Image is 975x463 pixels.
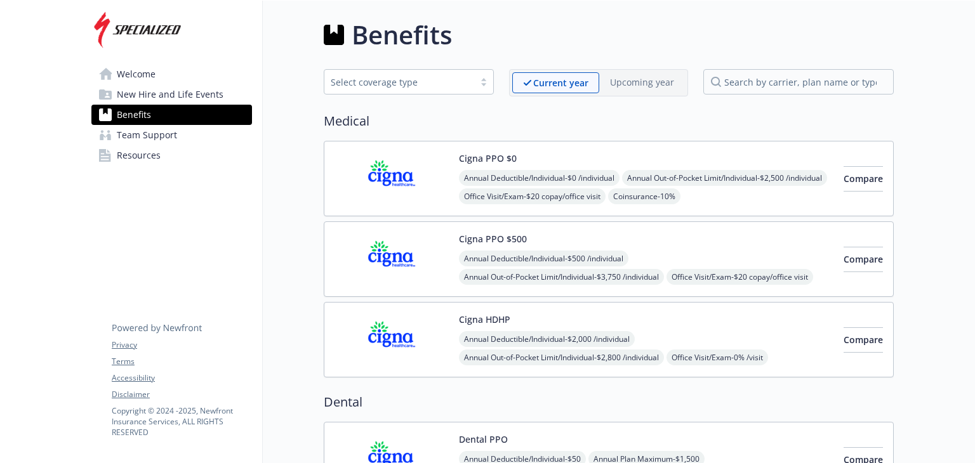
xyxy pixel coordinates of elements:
button: Compare [844,166,883,192]
span: Benefits [117,105,151,125]
a: Team Support [91,125,252,145]
h1: Benefits [352,16,452,54]
a: Welcome [91,64,252,84]
img: CIGNA carrier logo [335,152,449,205]
a: New Hire and Life Events [91,84,252,105]
span: Annual Deductible/Individual - $500 /individual [459,251,628,266]
span: Office Visit/Exam - $20 copay/office visit [667,269,813,285]
span: Annual Out-of-Pocket Limit/Individual - $2,800 /individual [459,349,664,365]
span: Annual Deductible/Individual - $2,000 /individual [459,331,635,347]
span: Compare [844,173,883,185]
button: Cigna PPO $0 [459,152,517,165]
span: Compare [844,253,883,265]
div: Select coverage type [331,75,468,89]
a: Accessibility [112,372,251,384]
span: Annual Out-of-Pocket Limit/Individual - $3,750 /individual [459,269,664,285]
p: Upcoming year [610,75,674,89]
span: New Hire and Life Events [117,84,223,105]
h2: Medical [324,112,894,131]
span: Office Visit/Exam - $20 copay/office visit [459,188,606,204]
span: Coinsurance - 10% [608,188,680,204]
a: Terms [112,356,251,367]
button: Dental PPO [459,433,508,446]
button: Compare [844,327,883,353]
a: Resources [91,145,252,166]
span: Compare [844,334,883,346]
h2: Dental [324,393,894,412]
span: Annual Deductible/Individual - $0 /individual [459,170,620,186]
span: Welcome [117,64,156,84]
span: Resources [117,145,161,166]
button: Cigna HDHP [459,313,510,326]
p: Copyright © 2024 - 2025 , Newfront Insurance Services, ALL RIGHTS RESERVED [112,405,251,438]
span: Annual Out-of-Pocket Limit/Individual - $2,500 /individual [622,170,827,186]
button: Cigna PPO $500 [459,232,527,245]
input: search by carrier, plan name or type [703,69,894,95]
a: Benefits [91,105,252,125]
span: Team Support [117,125,177,145]
a: Disclaimer [112,389,251,400]
span: Upcoming year [599,72,685,93]
img: CIGNA carrier logo [335,313,449,367]
span: Office Visit/Exam - 0% /visit [667,349,768,365]
button: Compare [844,247,883,272]
img: CIGNA carrier logo [335,232,449,286]
p: Current year [533,76,588,89]
a: Privacy [112,339,251,351]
